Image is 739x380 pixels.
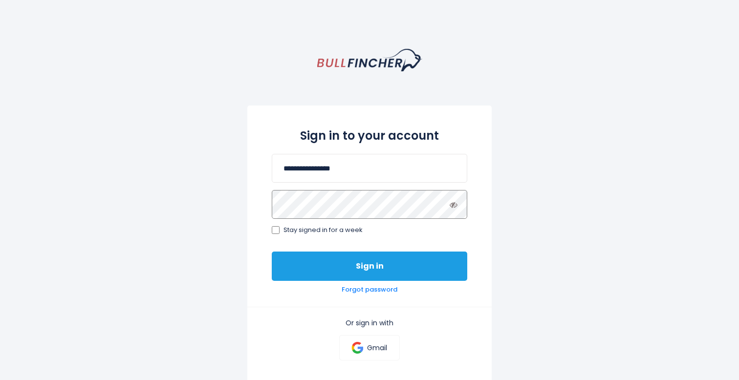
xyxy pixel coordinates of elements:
[317,49,422,71] a: homepage
[272,318,467,327] p: Or sign in with
[342,286,397,294] a: Forgot password
[272,127,467,144] h2: Sign in to your account
[339,335,399,360] a: Gmail
[283,226,363,234] span: Stay signed in for a week
[272,226,280,234] input: Stay signed in for a week
[367,343,387,352] p: Gmail
[272,252,467,281] button: Sign in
